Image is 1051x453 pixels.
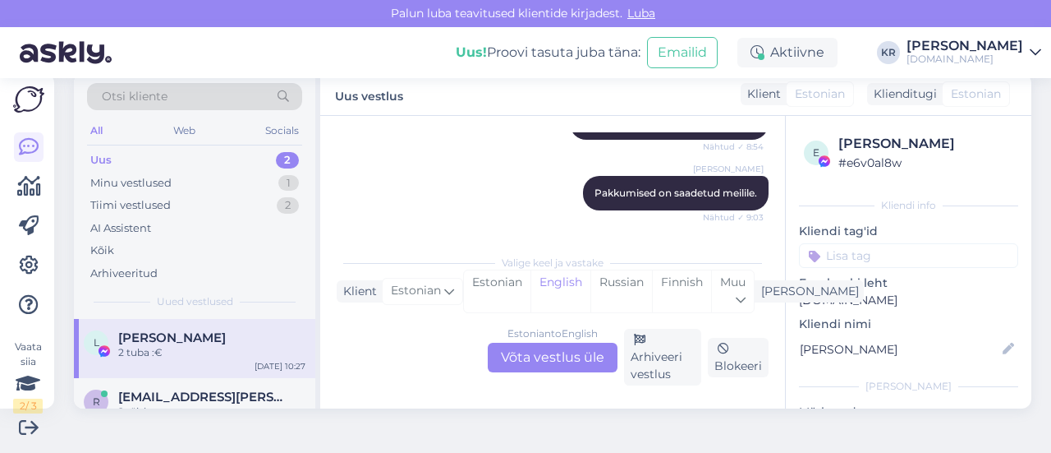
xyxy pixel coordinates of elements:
[255,360,305,372] div: [DATE] 10:27
[530,270,590,312] div: English
[906,53,1023,66] div: [DOMAIN_NAME]
[906,39,1041,66] a: [PERSON_NAME][DOMAIN_NAME]
[594,187,757,199] span: Pakkumised on saadetud meilile.
[335,83,403,105] label: Uus vestlus
[951,86,1001,103] span: Estonian
[590,270,652,312] div: Russian
[464,270,530,312] div: Estonian
[799,243,1018,268] input: Lisa tag
[799,223,1018,240] p: Kliendi tag'id
[813,146,819,159] span: e
[118,390,289,404] span: raili.hein@mail.ee
[93,395,100,408] span: r
[87,120,106,141] div: All
[170,120,199,141] div: Web
[737,38,838,67] div: Aktiivne
[708,338,769,377] div: Blokeeri
[702,211,764,224] span: Nähtud ✓ 9:03
[693,163,764,175] span: [PERSON_NAME]
[702,141,764,153] span: Nähtud ✓ 8:54
[262,120,302,141] div: Socials
[278,175,299,192] div: 1
[13,86,44,113] img: Askly Logo
[118,345,305,360] div: 2 tuba :€
[488,343,617,372] div: Võta vestlus üle
[507,326,598,341] div: Estonian to English
[337,283,377,300] div: Klient
[800,340,999,358] input: Lisa nimi
[647,37,718,68] button: Emailid
[720,275,746,289] span: Muu
[799,379,1018,394] div: [PERSON_NAME]
[838,154,1013,172] div: # e6v0al8w
[795,86,845,103] span: Estonian
[90,175,172,192] div: Minu vestlused
[456,43,640,62] div: Proovi tasuta juba täna:
[799,275,1018,292] p: Facebooki leht
[624,329,701,386] div: Arhiveeri vestlus
[799,198,1018,213] div: Kliendi info
[877,41,900,64] div: KR
[276,152,299,169] div: 2
[277,197,299,214] div: 2
[90,152,112,169] div: Uus
[90,220,151,237] div: AI Assistent
[13,340,43,414] div: Vaata siia
[118,331,226,345] span: Liisa Tamm
[906,39,1023,53] div: [PERSON_NAME]
[799,316,1018,333] p: Kliendi nimi
[867,86,937,103] div: Klienditugi
[799,404,1018,421] p: Märkmed
[652,270,711,312] div: Finnish
[90,197,171,214] div: Tiimi vestlused
[799,292,1018,309] p: [DOMAIN_NAME]
[456,44,487,60] b: Uus!
[157,294,233,309] span: Uued vestlused
[622,6,660,21] span: Luba
[391,282,441,300] span: Estonian
[94,336,99,349] span: L
[755,283,859,300] div: [PERSON_NAME]
[337,256,769,270] div: Valige keel ja vastake
[90,243,114,259] div: Kõik
[741,86,781,103] div: Klient
[118,404,305,419] div: 2 täiskasvanut
[838,134,1013,154] div: [PERSON_NAME]
[90,266,158,282] div: Arhiveeritud
[102,88,168,105] span: Otsi kliente
[13,399,43,414] div: 2 / 3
